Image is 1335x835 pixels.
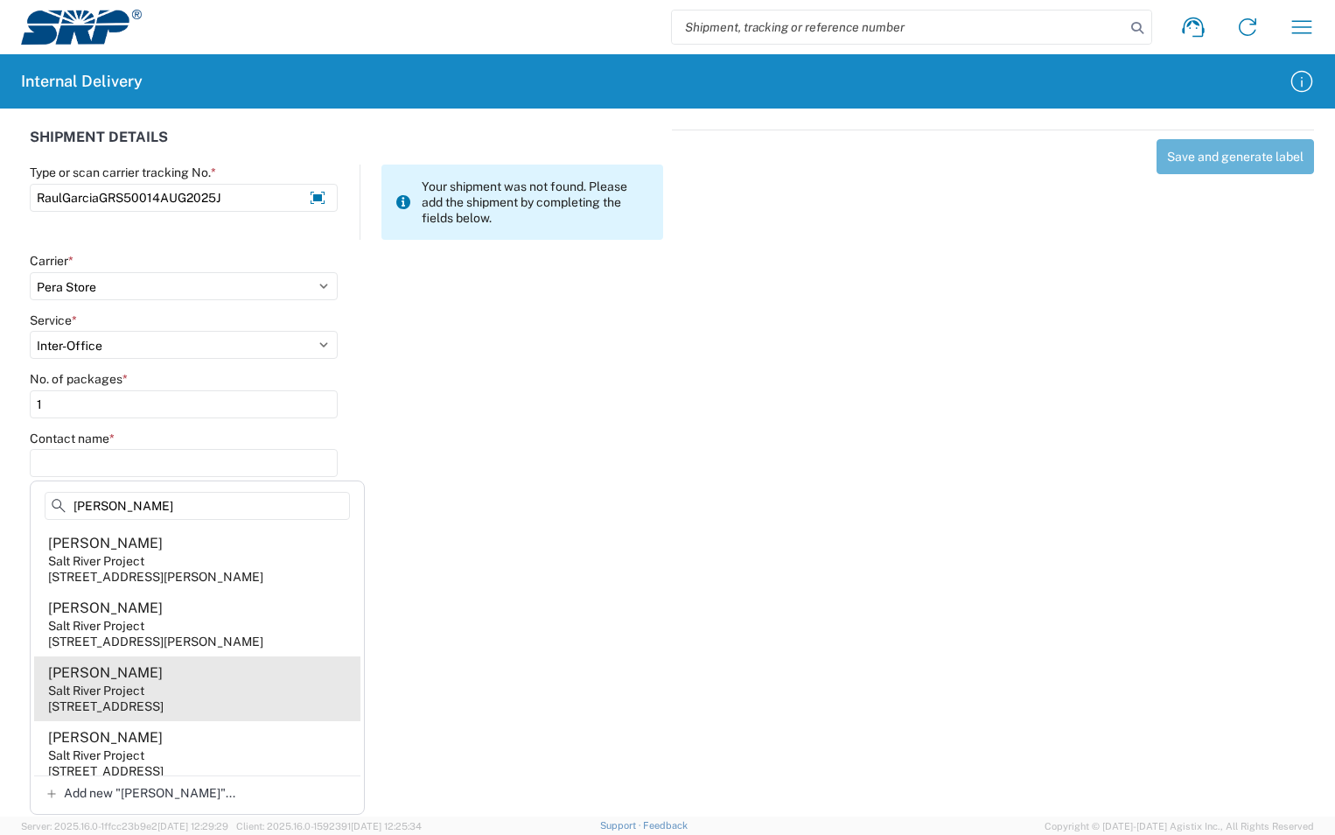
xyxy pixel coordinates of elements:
label: No. of packages [30,371,128,387]
img: srp [21,10,142,45]
div: [STREET_ADDRESS][PERSON_NAME] [48,569,263,585]
span: [DATE] 12:29:29 [157,821,228,831]
a: Support [600,820,644,831]
div: Salt River Project [48,747,144,763]
div: [PERSON_NAME] [48,663,163,683]
div: [PERSON_NAME] [48,599,163,618]
span: Server: 2025.16.0-1ffcc23b9e2 [21,821,228,831]
a: Feedback [643,820,688,831]
span: [DATE] 12:25:34 [351,821,422,831]
label: Contact name [30,431,115,446]
div: [STREET_ADDRESS] [48,698,164,714]
div: Salt River Project [48,618,144,634]
h2: Internal Delivery [21,71,143,92]
label: Carrier [30,253,73,269]
label: Type or scan carrier tracking No. [30,165,216,180]
div: Salt River Project [48,553,144,569]
label: Service [30,312,77,328]
input: Shipment, tracking or reference number [672,11,1125,44]
div: [PERSON_NAME] [48,534,163,553]
span: Copyright © [DATE]-[DATE] Agistix Inc., All Rights Reserved [1045,818,1314,834]
div: SHIPMENT DETAILS [30,130,663,165]
div: [STREET_ADDRESS][PERSON_NAME] [48,634,263,649]
div: Salt River Project [48,683,144,698]
span: Add new "[PERSON_NAME]"... [64,785,235,801]
span: Your shipment was not found. Please add the shipment by completing the fields below. [422,179,650,226]
div: [PERSON_NAME] [48,728,163,747]
div: [STREET_ADDRESS] [48,763,164,779]
span: Client: 2025.16.0-1592391 [236,821,422,831]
